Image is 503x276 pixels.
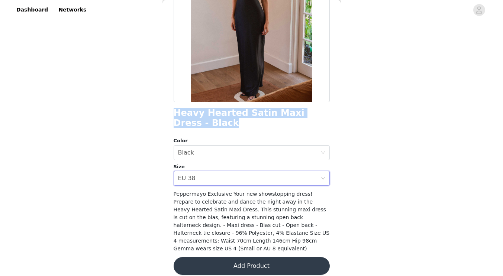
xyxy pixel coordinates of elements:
div: Size [174,163,330,171]
a: Networks [54,1,91,18]
div: Black [178,146,194,160]
div: EU 38 [178,171,196,185]
div: avatar [475,4,483,16]
h1: Heavy Hearted Satin Maxi Dress - Black [174,108,330,128]
div: Color [174,137,330,145]
a: Dashboard [12,1,52,18]
span: Peppermayo Exclusive Your new showstopping dress! Prepare to celebrate and dance the night away i... [174,191,330,251]
button: Add Product [174,257,330,275]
